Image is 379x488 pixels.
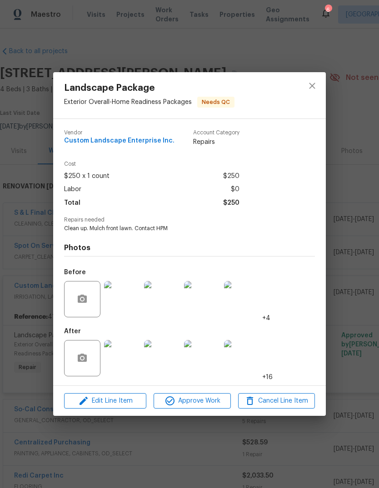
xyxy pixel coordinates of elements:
[223,170,239,183] span: $250
[64,225,290,232] span: Clean up. Mulch front lawn. Contact HPM
[64,269,86,276] h5: Before
[223,197,239,210] span: $250
[64,138,175,144] span: Custom Landscape Enterprise Inc.
[231,183,239,196] span: $0
[156,395,228,407] span: Approve Work
[67,395,144,407] span: Edit Line Item
[262,314,270,323] span: +4
[64,328,81,335] h5: After
[301,75,323,97] button: close
[64,217,315,223] span: Repairs needed
[64,183,81,196] span: Labor
[64,130,175,136] span: Vendor
[238,393,315,409] button: Cancel Line Item
[241,395,312,407] span: Cancel Line Item
[154,393,230,409] button: Approve Work
[64,161,239,167] span: Cost
[262,373,273,382] span: +16
[64,243,315,252] h4: Photos
[325,5,331,15] div: 6
[193,138,239,147] span: Repairs
[193,130,239,136] span: Account Category
[64,197,80,210] span: Total
[64,83,234,93] span: Landscape Package
[64,393,146,409] button: Edit Line Item
[64,170,110,183] span: $250 x 1 count
[64,99,192,105] span: Exterior Overall - Home Readiness Packages
[198,98,234,107] span: Needs QC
